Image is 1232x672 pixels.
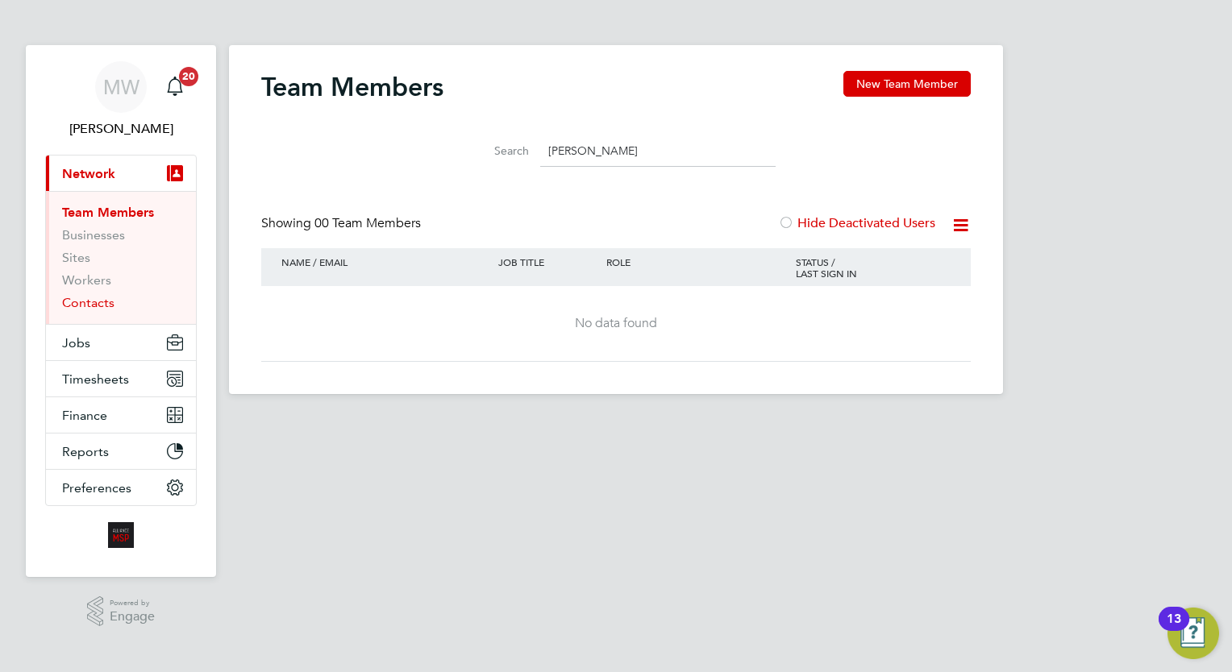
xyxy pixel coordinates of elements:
span: Preferences [62,480,131,496]
a: Powered byEngage [87,596,156,627]
div: JOB TITLE [494,248,602,276]
label: Search [456,143,529,158]
nav: Main navigation [26,45,216,577]
span: Network [62,166,115,181]
span: Finance [62,408,107,423]
span: Reports [62,444,109,459]
span: 00 Team Members [314,215,421,231]
a: 20 [159,61,191,113]
span: Megan Westlotorn [45,119,197,139]
button: Finance [46,397,196,433]
h2: Team Members [261,71,443,103]
div: ROLE [602,248,792,276]
span: MW [103,77,139,97]
a: Contacts [62,295,114,310]
a: Team Members [62,205,154,220]
a: Sites [62,250,90,265]
button: Timesheets [46,361,196,396]
span: Powered by [110,596,155,610]
button: Network [46,156,196,191]
input: Search for... [540,135,776,167]
div: NAME / EMAIL [277,248,494,276]
div: 13 [1167,619,1181,640]
button: Jobs [46,325,196,360]
a: Businesses [62,227,125,243]
span: Engage [110,610,155,624]
span: Timesheets [62,371,129,387]
span: Jobs [62,335,90,351]
button: Reports [46,433,196,469]
a: Workers [62,272,111,288]
button: Preferences [46,470,196,505]
a: Go to home page [45,522,197,548]
label: Hide Deactivated Users [778,215,935,231]
a: MW[PERSON_NAME] [45,61,197,139]
div: Showing [261,215,424,232]
div: Network [46,191,196,324]
button: Open Resource Center, 13 new notifications [1167,608,1219,659]
img: alliancemsp-logo-retina.png [108,522,134,548]
div: STATUS / LAST SIGN IN [792,248,955,287]
span: 20 [179,67,198,86]
button: New Team Member [843,71,971,97]
div: No data found [277,315,955,332]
